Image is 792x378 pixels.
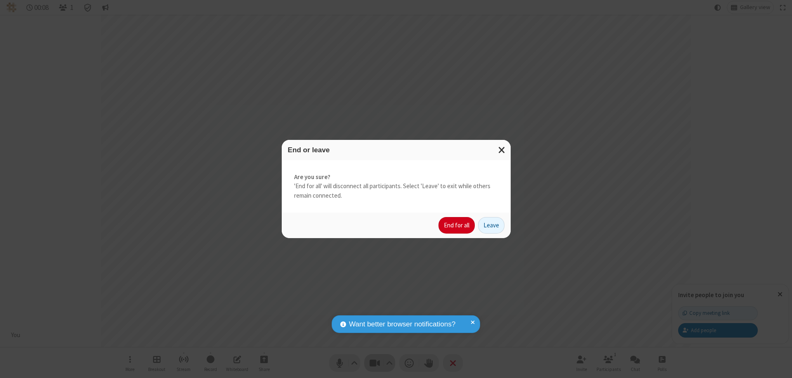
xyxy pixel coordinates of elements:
strong: Are you sure? [294,172,498,182]
h3: End or leave [288,146,504,154]
button: Close modal [493,140,511,160]
button: Leave [478,217,504,234]
button: End for all [438,217,475,234]
span: Want better browser notifications? [349,319,455,330]
div: 'End for all' will disconnect all participants. Select 'Leave' to exit while others remain connec... [282,160,511,213]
